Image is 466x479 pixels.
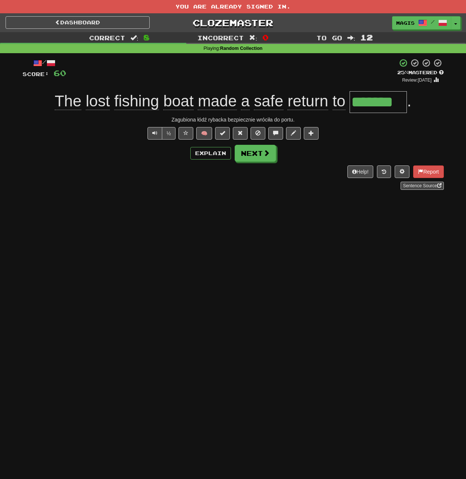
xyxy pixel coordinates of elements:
[392,16,451,30] a: magis /
[397,69,408,75] span: 25 %
[402,78,432,83] small: Review: [DATE]
[347,35,356,41] span: :
[190,147,231,160] button: Explain
[241,92,249,110] span: a
[360,33,373,42] span: 12
[220,46,263,51] strong: Random Collection
[215,127,230,140] button: Set this sentence to 100% Mastered (alt+m)
[86,92,110,110] span: lost
[162,127,176,140] button: ½
[286,127,301,140] button: Edit sentence (alt+d)
[146,127,176,140] div: Text-to-speech controls
[233,127,248,140] button: Reset to 0% Mastered (alt+r)
[23,116,444,123] div: Zagubiona łódź rybacka bezpiecznie wróciła do portu.
[431,19,435,24] span: /
[196,127,212,140] button: 🧠
[397,69,444,76] div: Mastered
[333,92,346,110] span: to
[304,127,319,140] button: Add to collection (alt+a)
[235,145,276,162] button: Next
[377,165,391,178] button: Round history (alt+y)
[197,34,244,41] span: Incorrect
[6,16,150,29] a: Dashboard
[23,58,66,68] div: /
[251,127,265,140] button: Ignore sentence (alt+i)
[347,165,374,178] button: Help!
[147,127,162,140] button: Play sentence audio (ctl+space)
[249,35,257,41] span: :
[54,68,66,78] span: 60
[198,92,237,110] span: made
[130,35,139,41] span: :
[161,16,305,29] a: Clozemaster
[262,33,269,42] span: 0
[89,34,125,41] span: Correct
[413,165,443,178] button: Report
[114,92,159,110] span: fishing
[143,33,150,42] span: 8
[254,92,283,110] span: safe
[163,92,194,110] span: boat
[178,127,193,140] button: Favorite sentence (alt+f)
[396,20,415,26] span: magis
[407,92,411,110] span: .
[268,127,283,140] button: Discuss sentence (alt+u)
[23,71,49,77] span: Score:
[316,34,342,41] span: To go
[55,92,81,110] span: The
[288,92,328,110] span: return
[401,182,443,190] a: Sentence Source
